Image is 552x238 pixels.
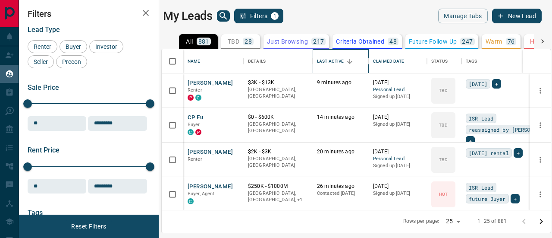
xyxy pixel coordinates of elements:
p: TBD [228,38,239,44]
p: 28 [245,38,252,44]
p: 48 [389,38,397,44]
span: Precon [59,58,84,65]
p: [DATE] [373,183,423,190]
p: Future Follow Up [409,38,457,44]
p: 14 minutes ago [317,114,364,121]
p: 26 minutes ago [317,183,364,190]
p: [GEOGRAPHIC_DATA], [GEOGRAPHIC_DATA] [248,86,308,100]
span: + [495,79,498,88]
button: more [534,188,547,201]
div: Tags [461,49,541,73]
button: Sort [344,55,356,67]
div: property.ca [195,129,201,135]
button: Go to next page [533,213,550,230]
div: Name [188,49,201,73]
span: Buyer [63,43,84,50]
p: [GEOGRAPHIC_DATA], [GEOGRAPHIC_DATA] [248,121,308,134]
span: Lead Type [28,25,60,34]
div: Name [183,49,244,73]
p: HOT [530,38,543,44]
div: + [492,79,501,89]
p: Signed up [DATE] [373,190,423,197]
span: Renter [31,43,54,50]
span: Renter [188,87,202,93]
p: TBD [439,87,447,94]
button: [PERSON_NAME] [188,183,233,191]
button: New Lead [492,9,542,23]
div: + [466,136,475,146]
div: condos.ca [195,95,201,101]
div: 25 [442,215,463,228]
div: property.ca [188,95,194,101]
button: [PERSON_NAME] [188,148,233,156]
button: more [534,119,547,132]
h2: Filters [28,9,150,19]
span: Renter [188,156,202,162]
button: [PERSON_NAME] [188,79,233,87]
div: Claimed Date [369,49,427,73]
p: Rows per page: [403,218,439,225]
span: + [469,136,472,145]
span: Buyer [188,122,200,127]
span: + [514,194,517,203]
p: $3K - $13K [248,79,308,86]
h1: My Leads [163,9,213,23]
span: [DATE] [469,79,487,88]
span: Seller [31,58,51,65]
div: + [511,194,520,203]
p: $250K - $1000M [248,183,308,190]
span: Tags [28,209,43,217]
div: Claimed Date [373,49,405,73]
p: 76 [508,38,515,44]
span: Buyer, Agent [188,191,214,197]
span: future Buyer [469,194,506,203]
p: Criteria Obtained [336,38,384,44]
div: Status [427,49,461,73]
span: ISR Lead [469,183,493,192]
p: HOT [439,191,448,197]
p: Contacted [DATE] [317,190,364,197]
p: $2K - $3K [248,148,308,155]
span: Rent Price [28,146,60,154]
p: Signed up [DATE] [373,121,423,128]
div: Last Active [317,49,344,73]
button: search button [217,10,230,22]
p: Signed up [DATE] [373,162,423,169]
span: Personal Lead [373,86,423,94]
div: Seller [28,55,54,68]
p: $0 - $600K [248,114,308,121]
p: 217 [313,38,324,44]
p: [DATE] [373,79,423,86]
div: Buyer [60,40,87,53]
p: [DATE] [373,114,423,121]
p: TBD [439,156,447,163]
button: Reset Filters [66,219,112,234]
p: 9 minutes ago [317,79,364,86]
p: 247 [462,38,473,44]
p: Just Browsing [267,38,308,44]
div: Precon [56,55,87,68]
div: condos.ca [188,129,194,135]
span: ISR Lead [469,114,493,123]
span: + [517,149,520,157]
span: 1 [272,13,278,19]
div: Details [244,49,313,73]
p: 881 [198,38,209,44]
div: Investor [89,40,123,53]
p: 20 minutes ago [317,148,364,155]
p: Signed up [DATE] [373,93,423,100]
button: CP Fu [188,114,203,122]
span: Sale Price [28,83,59,92]
div: Status [431,49,448,73]
button: more [534,84,547,97]
button: Manage Tabs [438,9,487,23]
span: Investor [92,43,120,50]
div: condos.ca [188,198,194,204]
p: 1–25 of 881 [477,218,507,225]
div: Tags [466,49,477,73]
span: Personal Lead [373,155,423,163]
div: + [514,148,523,158]
button: Filters1 [234,9,284,23]
span: reassigned by [PERSON_NAME] [469,125,534,134]
p: Toronto [248,190,308,203]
